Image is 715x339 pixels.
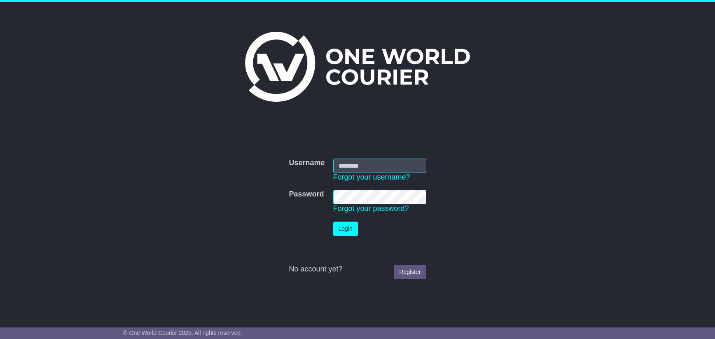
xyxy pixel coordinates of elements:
[289,265,426,274] div: No account yet?
[394,265,426,279] a: Register
[333,173,410,181] a: Forgot your username?
[289,159,325,168] label: Username
[245,32,470,102] img: One World
[289,190,324,199] label: Password
[123,330,242,336] span: © One World Courier 2025. All rights reserved.
[333,222,358,236] button: Login
[333,204,409,213] a: Forgot your password?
